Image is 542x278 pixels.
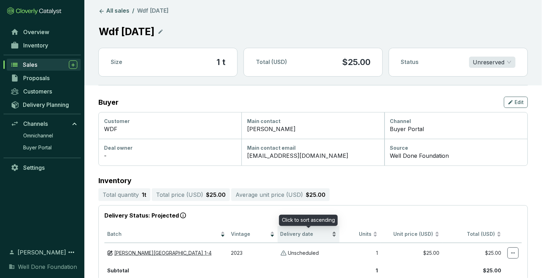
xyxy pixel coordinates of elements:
span: [PERSON_NAME] [18,248,66,257]
span: Total (USD) [467,231,495,237]
p: Wdf [DATE] [98,24,155,39]
div: - [104,151,236,160]
span: Overview [23,28,49,35]
a: Proposals [7,72,81,84]
p: Size [111,58,122,66]
b: 1 [376,267,378,273]
p: Unscheduled [288,250,319,257]
span: Proposals [23,75,50,82]
div: Customer [104,118,236,125]
a: Inventory [7,39,81,51]
span: Total (USD) [256,58,287,65]
div: Deal owner [104,144,236,151]
div: Channel [390,118,522,125]
td: $25.00 [443,243,504,263]
p: Inventory [98,177,528,184]
th: Units [340,226,381,243]
div: Main contact [247,118,379,125]
a: Settings [7,162,81,174]
div: [EMAIL_ADDRESS][DOMAIN_NAME] [247,151,379,160]
p: 1 t [142,190,146,199]
a: Delivery Planning [7,99,81,110]
div: WDF [104,125,236,133]
span: Customers [23,88,52,95]
span: Buyer Portal [23,144,52,151]
span: Channels [23,120,48,127]
p: Status [401,58,419,66]
div: [PERSON_NAME] [247,125,379,133]
span: Batch [107,231,219,238]
p: $25.00 [206,190,226,199]
p: Total quantity [103,190,139,199]
h2: Buyer [98,98,118,106]
span: Delivery Planning [23,101,69,108]
li: / [132,7,134,15]
b: Subtotal [107,267,129,273]
a: Customers [7,85,81,97]
span: Wdf [DATE] [137,7,169,14]
p: $25.00 [306,190,325,199]
span: Edit [515,99,524,106]
span: Delivery date [280,231,330,238]
a: Buyer Portal [20,142,81,153]
a: Channels [7,118,81,130]
a: [PERSON_NAME][GEOGRAPHIC_DATA] 1-4 [114,250,212,257]
div: Click to sort ascending [279,215,338,226]
a: Sales [7,59,81,71]
a: Omnichannel [20,130,81,141]
span: Unreserved [473,57,512,67]
td: 1 [340,243,381,263]
div: Well Done Foundation [390,151,522,160]
a: All sales [97,7,131,15]
td: 2023 [228,243,278,263]
span: Vintage [231,231,269,238]
td: $25.00 [381,243,443,263]
img: Unscheduled [280,250,287,257]
span: Inventory [23,42,48,49]
th: Vintage [228,226,278,243]
a: Overview [7,26,81,38]
span: Units [342,231,372,238]
p: Delivery Status: Projected [104,211,522,220]
div: Buyer Portal [390,125,522,133]
img: draft [107,250,113,257]
span: Unit price (USD) [394,231,433,237]
button: Edit [504,97,528,108]
div: Main contact email [247,144,379,151]
div: Source [390,144,522,151]
span: Well Done Foundation [18,263,77,271]
span: Sales [23,61,37,68]
section: 1 t [217,57,225,68]
p: Average unit price ( USD ) [235,190,303,199]
p: Total price ( USD ) [156,190,203,199]
b: $25.00 [483,267,502,273]
span: Omnichannel [23,132,53,139]
p: $25.00 [342,57,370,68]
span: Settings [23,164,45,171]
th: Batch [104,226,228,243]
th: Delivery date [278,226,340,243]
